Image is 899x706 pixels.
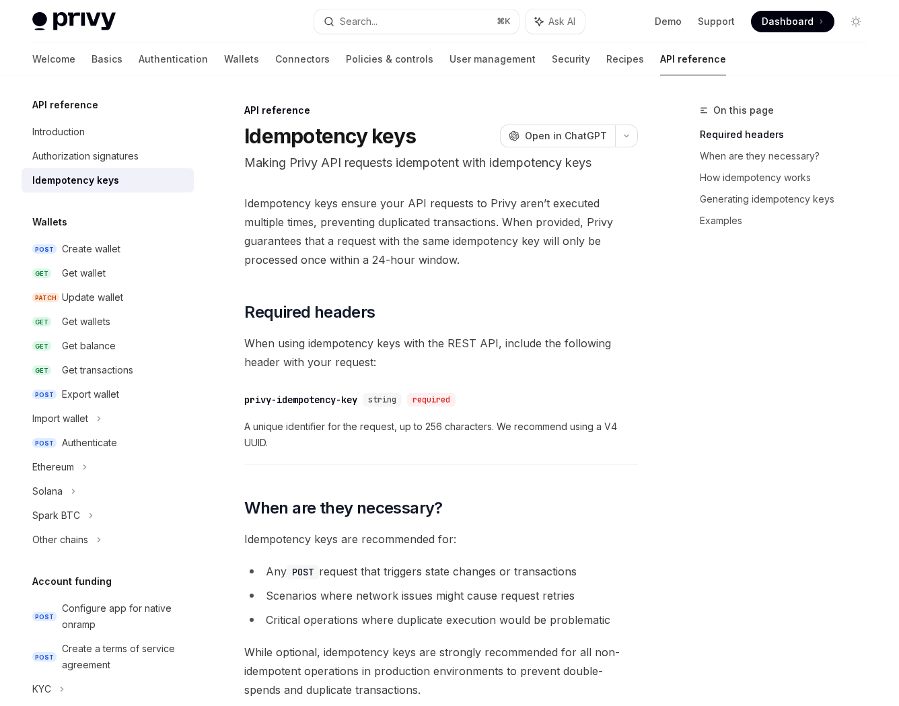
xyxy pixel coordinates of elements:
[22,261,194,285] a: GETGet wallet
[32,532,88,548] div: Other chains
[22,358,194,382] a: GETGet transactions
[22,431,194,455] a: POSTAuthenticate
[500,125,615,147] button: Open in ChatGPT
[32,148,139,164] div: Authorization signatures
[244,610,638,629] li: Critical operations where duplicate execution would be problematic
[22,310,194,334] a: GETGet wallets
[62,289,123,306] div: Update wallet
[32,483,63,499] div: Solana
[407,393,456,407] div: required
[32,43,75,75] a: Welcome
[32,293,59,303] span: PATCH
[762,15,814,28] span: Dashboard
[244,419,638,451] span: A unique identifier for the request, up to 256 characters. We recommend using a V4 UUID.
[244,393,357,407] div: privy-idempotency-key
[32,411,88,427] div: Import wallet
[62,641,186,673] div: Create a terms of service agreement
[139,43,208,75] a: Authentication
[698,15,735,28] a: Support
[244,194,638,269] span: Idempotency keys ensure your API requests to Privy aren’t executed multiple times, preventing dup...
[700,167,877,188] a: How idempotency works
[22,168,194,192] a: Idempotency keys
[32,244,57,254] span: POST
[525,129,607,143] span: Open in ChatGPT
[548,15,575,28] span: Ask AI
[32,172,119,188] div: Idempotency keys
[32,681,51,697] div: KYC
[22,334,194,358] a: GETGet balance
[92,43,122,75] a: Basics
[32,124,85,140] div: Introduction
[22,285,194,310] a: PATCHUpdate wallet
[32,390,57,400] span: POST
[700,188,877,210] a: Generating idempotency keys
[32,652,57,662] span: POST
[655,15,682,28] a: Demo
[224,43,259,75] a: Wallets
[62,435,117,451] div: Authenticate
[660,43,726,75] a: API reference
[244,562,638,581] li: Any request that triggers state changes or transactions
[22,596,194,637] a: POSTConfigure app for native onramp
[700,145,877,167] a: When are they necessary?
[32,438,57,448] span: POST
[62,600,186,633] div: Configure app for native onramp
[526,9,585,34] button: Ask AI
[244,497,443,519] span: When are they necessary?
[244,530,638,549] span: Idempotency keys are recommended for:
[552,43,590,75] a: Security
[62,386,119,402] div: Export wallet
[751,11,834,32] a: Dashboard
[244,104,638,117] div: API reference
[700,210,877,232] a: Examples
[32,214,67,230] h5: Wallets
[244,302,375,323] span: Required headers
[62,362,133,378] div: Get transactions
[346,43,433,75] a: Policies & controls
[275,43,330,75] a: Connectors
[22,144,194,168] a: Authorization signatures
[32,97,98,113] h5: API reference
[713,102,774,118] span: On this page
[244,334,638,372] span: When using idempotency keys with the REST API, include the following header with your request:
[62,265,106,281] div: Get wallet
[32,12,116,31] img: light logo
[314,9,519,34] button: Search...⌘K
[845,11,867,32] button: Toggle dark mode
[287,565,319,579] code: POST
[22,382,194,407] a: POSTExport wallet
[368,394,396,405] span: string
[497,16,511,27] span: ⌘ K
[62,338,116,354] div: Get balance
[22,120,194,144] a: Introduction
[32,269,51,279] span: GET
[450,43,536,75] a: User management
[32,612,57,622] span: POST
[22,637,194,677] a: POSTCreate a terms of service agreement
[340,13,377,30] div: Search...
[32,507,80,524] div: Spark BTC
[244,586,638,605] li: Scenarios where network issues might cause request retries
[244,153,638,172] p: Making Privy API requests idempotent with idempotency keys
[700,124,877,145] a: Required headers
[32,573,112,590] h5: Account funding
[32,365,51,376] span: GET
[62,314,110,330] div: Get wallets
[32,459,74,475] div: Ethereum
[62,241,120,257] div: Create wallet
[32,341,51,351] span: GET
[244,124,416,148] h1: Idempotency keys
[22,237,194,261] a: POSTCreate wallet
[244,643,638,699] span: While optional, idempotency keys are strongly recommended for all non-idempotent operations in pr...
[32,317,51,327] span: GET
[606,43,644,75] a: Recipes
